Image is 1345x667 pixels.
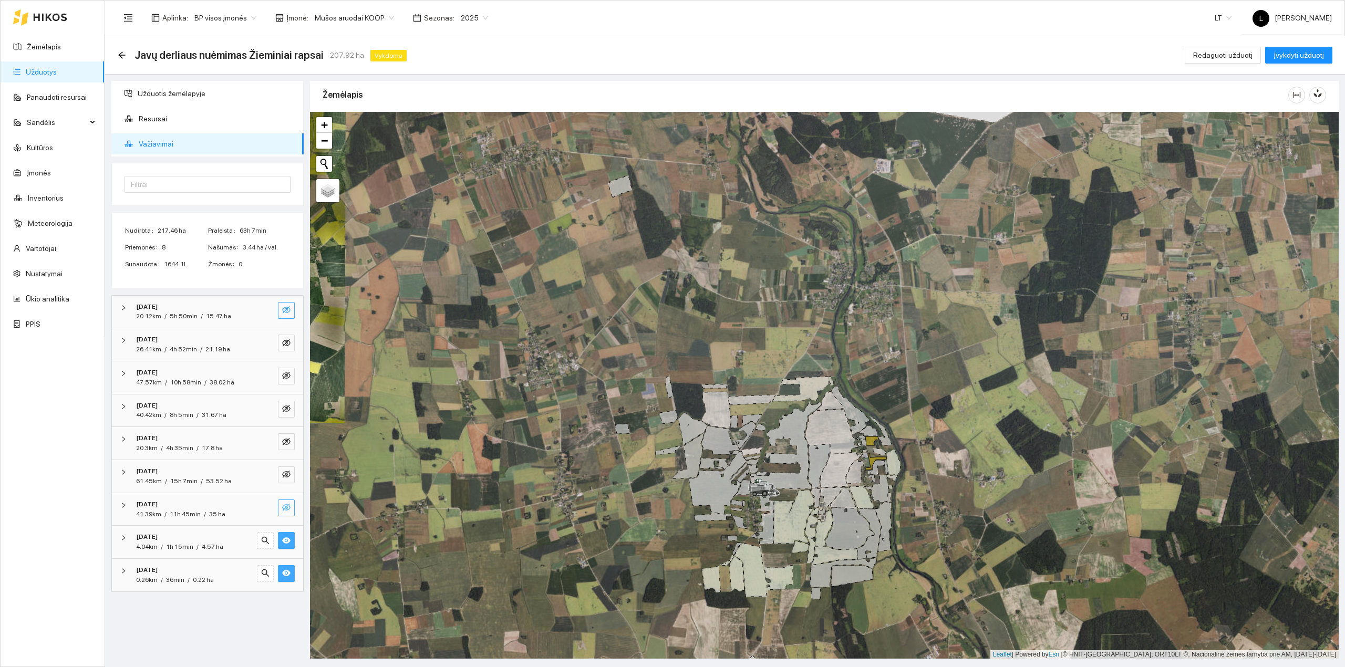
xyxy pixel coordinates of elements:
[282,306,291,316] span: eye-invisible
[315,10,394,26] span: Mūšos aruodai KOOP
[194,10,256,26] span: BP visos įmonės
[136,346,161,353] span: 26.41km
[278,565,295,582] button: eye
[200,346,202,353] span: /
[28,219,73,227] a: Meteorologija
[112,296,303,328] div: [DATE]20.12km/5h 50min/15.47 haeye-invisible
[278,368,295,384] button: eye-invisible
[170,411,193,419] span: 8h 5min
[196,444,199,452] span: /
[136,411,161,419] span: 40.42km
[118,7,139,28] button: menu-fold
[112,460,303,493] div: [DATE]61.45km/15h 7min/53.52 haeye-invisible
[27,169,51,177] a: Įmonės
[166,543,193,550] span: 1h 15min
[170,477,198,485] span: 15h 7min
[26,244,56,253] a: Vartotojai
[1061,651,1063,658] span: |
[1259,10,1263,27] span: L
[136,434,158,442] strong: [DATE]
[1274,49,1324,61] span: Įvykdyti užduotį
[112,493,303,526] div: [DATE]41.39km/11h 45min/35 haeye-invisible
[136,467,158,475] strong: [DATE]
[125,259,164,269] span: Sunaudota
[170,379,201,386] span: 10h 58min
[201,312,203,320] span: /
[201,477,203,485] span: /
[134,47,324,64] span: Javų derliaus nuėmimas Žieminiai rapsai
[282,437,291,447] span: eye-invisible
[1265,47,1332,64] button: Įvykdyti užduotį
[1215,10,1232,26] span: LT
[158,226,207,236] span: 217.46 ha
[278,401,295,418] button: eye-invisible
[136,402,158,409] strong: [DATE]
[170,346,197,353] span: 4h 52min
[202,543,223,550] span: 4.57 ha
[161,576,163,583] span: /
[278,499,295,516] button: eye-invisible
[120,337,127,343] span: right
[1185,51,1261,59] a: Redaguoti užduotį
[27,143,53,152] a: Kultūros
[136,444,158,452] span: 20.3km
[282,569,291,579] span: eye
[112,394,303,427] div: [DATE]40.42km/8h 5min/31.67 haeye-invisible
[120,370,127,377] span: right
[164,411,167,419] span: /
[136,533,158,540] strong: [DATE]
[202,411,226,419] span: 31.67 ha
[1288,87,1305,103] button: column-width
[123,13,133,23] span: menu-fold
[125,226,158,236] span: Nudirbta
[316,117,332,133] a: Zoom in
[120,436,127,442] span: right
[370,50,407,61] span: Vykdoma
[26,68,57,76] a: Užduotys
[278,335,295,351] button: eye-invisible
[1193,49,1253,61] span: Redaguoti užduotį
[282,339,291,349] span: eye-invisible
[1253,14,1332,22] span: [PERSON_NAME]
[166,444,193,452] span: 4h 35min
[316,156,332,172] button: Initiate a new search
[28,194,64,202] a: Inventorius
[208,226,240,236] span: Praleista
[136,566,158,574] strong: [DATE]
[170,312,198,320] span: 5h 50min
[112,559,303,591] div: [DATE]0.26km/36min/0.22 hasearcheye
[120,469,127,475] span: right
[261,569,270,579] span: search
[993,651,1012,658] a: Leaflet
[165,477,167,485] span: /
[321,118,328,131] span: +
[204,510,206,518] span: /
[321,134,328,147] span: −
[136,336,158,343] strong: [DATE]
[188,576,190,583] span: /
[204,379,206,386] span: /
[1049,651,1060,658] a: Esri
[210,379,234,386] span: 38.02 ha
[26,320,40,328] a: PPIS
[257,565,274,582] button: search
[112,328,303,361] div: [DATE]26.41km/4h 52min/21.19 haeye-invisible
[282,371,291,381] span: eye-invisible
[193,576,214,583] span: 0.22 ha
[206,477,232,485] span: 53.52 ha
[170,510,201,518] span: 11h 45min
[136,477,162,485] span: 61.45km
[165,379,167,386] span: /
[278,532,295,549] button: eye
[120,502,127,508] span: right
[196,543,199,550] span: /
[112,526,303,558] div: [DATE]4.04km/1h 15min/4.57 hasearcheye
[196,411,199,419] span: /
[202,444,223,452] span: 17.8 ha
[161,543,163,550] span: /
[323,80,1288,110] div: Žemėlapis
[151,14,160,22] span: layout
[208,243,243,253] span: Našumas
[136,543,158,550] span: 4.04km
[282,503,291,513] span: eye-invisible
